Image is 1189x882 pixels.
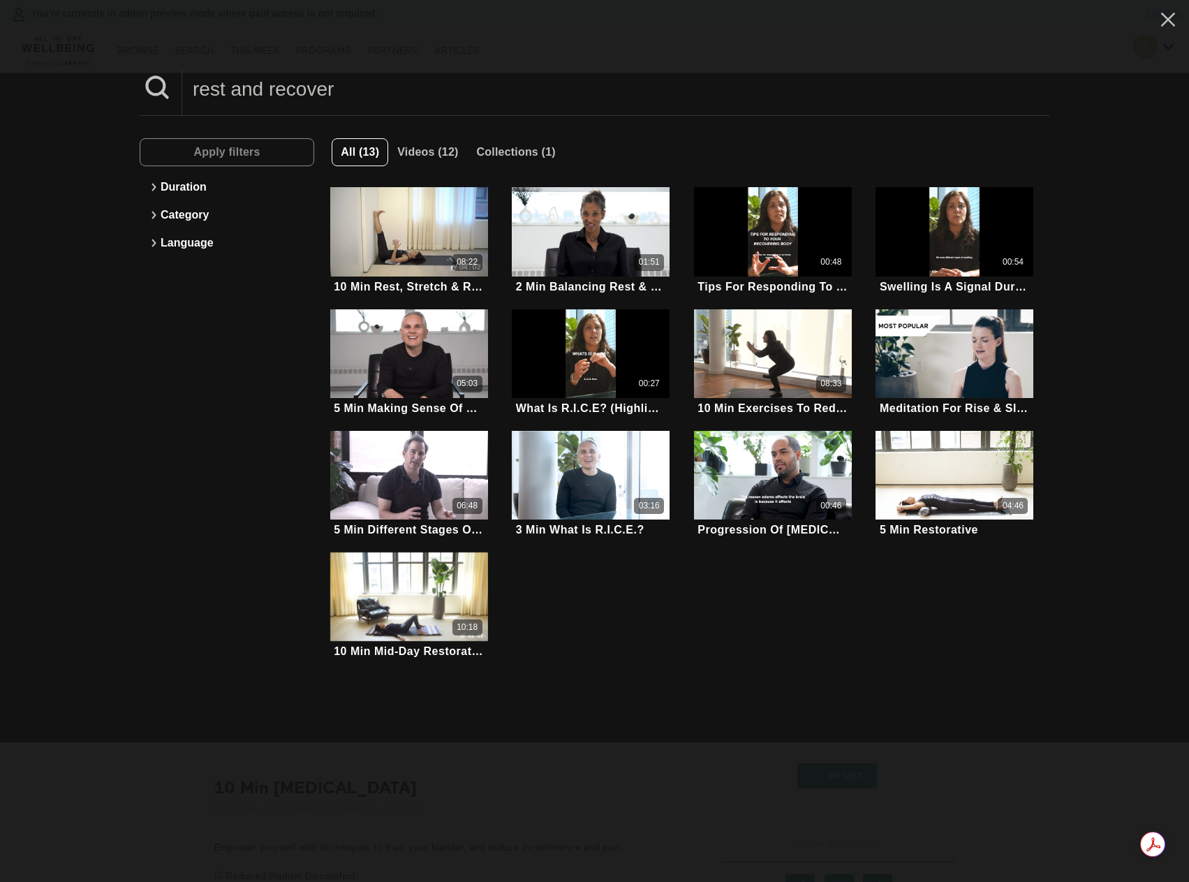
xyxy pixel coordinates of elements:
span: Collections (1) [477,146,556,158]
div: Tips For Responding To Your Recovering Body (Highlight) [697,280,848,293]
div: 04:46 [1003,500,1024,512]
button: Duration [147,173,307,201]
div: What Is R.I.C.E? (Highlight) [516,402,666,415]
button: All (13) [332,138,388,166]
a: 5 Min Different Stages Of Sleep06:485 Min Different Stages Of Sleep [330,431,488,538]
div: 06:48 [457,500,478,512]
div: 00:46 [820,500,841,512]
a: Swelling Is A Signal During Recovery (Highlight)00:54Swelling Is A Signal During Recovery (Highli... [876,187,1033,295]
a: What Is R.I.C.E? (Highlight)00:27What Is R.I.C.E? (Highlight) [512,309,670,417]
a: 10 Min Exercises To Reduce Inflammation08:3310 Min Exercises To Reduce Inflammation [694,309,852,417]
a: 5 Min Restorative04:465 Min Restorative [876,431,1033,538]
a: Meditation For Rise & SleepMeditation For Rise & Sleep [876,309,1033,417]
div: 3 Min What Is R.I.C.E.? [516,523,644,536]
div: 03:16 [639,500,660,512]
div: Meditation For Rise & Sleep [880,402,1030,415]
div: 00:54 [1003,256,1024,268]
a: 5 Min Making Sense Of Your Sleep & Recovery Scores05:035 Min Making Sense Of Your Sleep & Recover... [330,309,488,417]
input: Search [182,70,1049,108]
div: 08:22 [457,256,478,268]
div: 10:18 [457,622,478,633]
button: Videos (12) [388,138,467,166]
div: 5 Min Different Stages Of Sleep [334,523,484,536]
div: Swelling Is A Signal During Recovery (Highlight) [880,280,1030,293]
div: 08:33 [820,378,841,390]
div: Progression Of [MEDICAL_DATA] (Highlight) [697,523,848,536]
a: Progression Of Concussions (Highlight)00:46Progression Of [MEDICAL_DATA] (Highlight) [694,431,852,538]
a: 10 Min Mid-Day Restorative10:1810 Min Mid-Day Restorative [330,552,488,660]
button: Category [147,201,307,229]
a: Tips For Responding To Your Recovering Body (Highlight)00:48Tips For Responding To Your Recoverin... [694,187,852,295]
div: 10 Min Rest, Stretch & Restore [334,280,484,293]
div: 00:27 [639,378,660,390]
button: Language [147,229,307,257]
div: 10 Min Mid-Day Restorative [334,645,484,658]
a: 2 Min Balancing Rest & Rehabilitation01:512 Min Balancing Rest & Rehabilitation [512,187,670,295]
span: Videos (12) [397,146,458,158]
div: 05:03 [457,378,478,390]
a: 10 Min Rest, Stretch & Restore08:2210 Min Rest, Stretch & Restore [330,187,488,295]
div: 5 Min Restorative [880,523,978,536]
div: 10 Min Exercises To Reduce Inflammation [697,402,848,415]
button: Collections (1) [468,138,565,166]
div: 00:48 [820,256,841,268]
span: All (13) [341,146,379,158]
div: 2 Min Balancing Rest & Rehabilitation [516,280,666,293]
a: 3 Min What Is R.I.C.E.?03:163 Min What Is R.I.C.E.? [512,431,670,538]
div: 01:51 [639,256,660,268]
div: 5 Min Making Sense Of Your Sleep & Recovery Scores [334,402,484,415]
